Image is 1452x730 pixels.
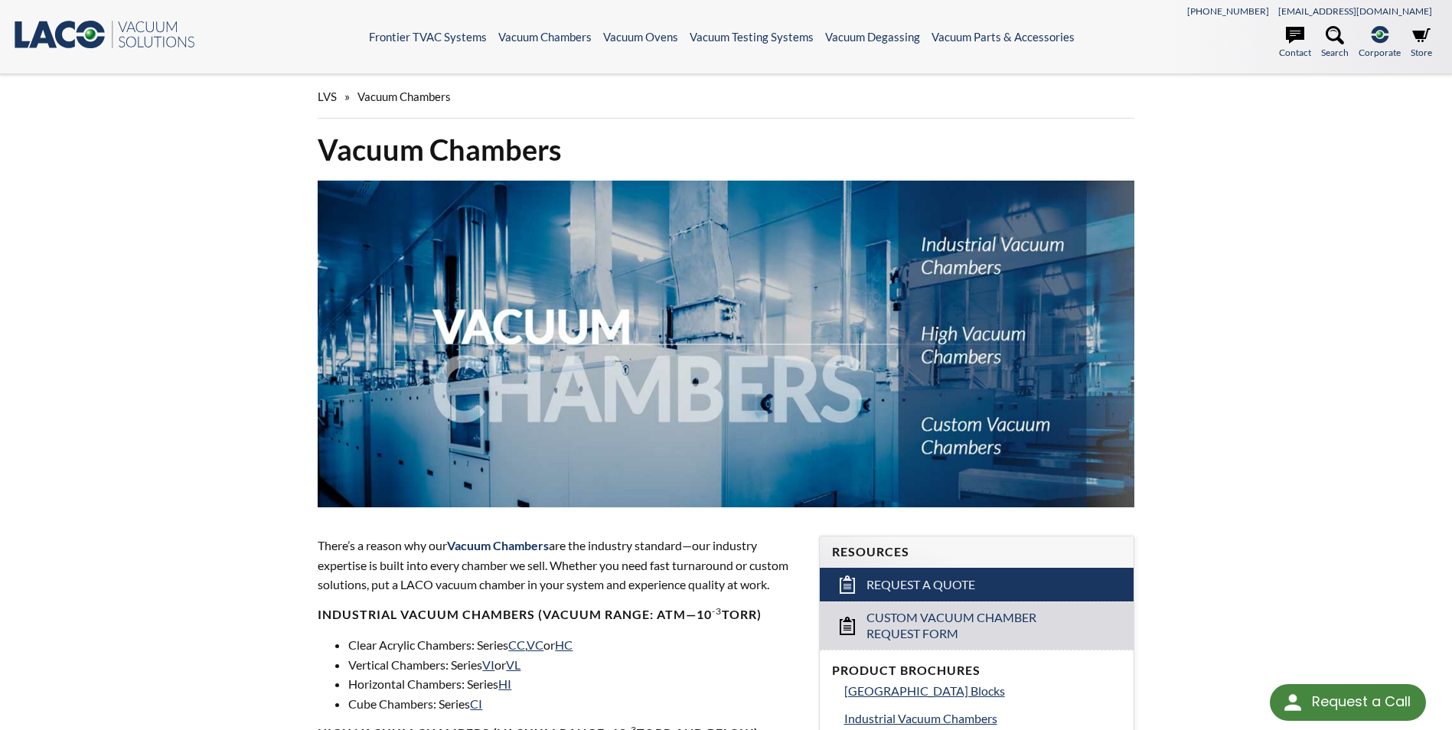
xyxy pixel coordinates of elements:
[318,536,800,595] p: There’s a reason why our are the industry standard—our industry expertise is built into every cha...
[712,605,722,617] sup: -3
[825,30,920,44] a: Vacuum Degassing
[348,694,800,714] li: Cube Chambers: Series
[1278,5,1432,17] a: [EMAIL_ADDRESS][DOMAIN_NAME]
[832,663,1121,679] h4: Product Brochures
[1281,690,1305,715] img: round button
[447,538,549,552] span: Vacuum Chambers
[1270,684,1426,721] div: Request a Call
[508,637,525,652] a: CC
[832,544,1121,560] h4: Resources
[318,607,800,623] h4: Industrial Vacuum Chambers (vacuum range: atm—10 Torr)
[318,131,1134,168] h1: Vacuum Chambers
[318,90,337,103] span: LVS
[369,30,487,44] a: Frontier TVAC Systems
[1312,684,1411,719] div: Request a Call
[866,610,1088,642] span: Custom Vacuum Chamber Request Form
[527,637,543,652] a: VC
[1321,26,1349,60] a: Search
[470,696,482,711] a: CI
[1279,26,1311,60] a: Contact
[844,683,1005,698] span: [GEOGRAPHIC_DATA] Blocks
[348,655,800,675] li: Vertical Chambers: Series or
[318,75,1134,119] div: »
[318,181,1134,507] img: Vacuum Chambers
[866,577,975,593] span: Request a Quote
[506,657,520,672] a: VL
[690,30,814,44] a: Vacuum Testing Systems
[357,90,451,103] span: Vacuum Chambers
[348,674,800,694] li: Horizontal Chambers: Series
[844,709,1121,728] a: Industrial Vacuum Chambers
[844,711,997,725] span: Industrial Vacuum Chambers
[820,601,1134,650] a: Custom Vacuum Chamber Request Form
[820,568,1134,601] a: Request a Quote
[1187,5,1269,17] a: [PHONE_NUMBER]
[1359,45,1401,60] span: Corporate
[932,30,1075,44] a: Vacuum Parts & Accessories
[482,657,494,672] a: VI
[555,637,573,652] a: HC
[498,676,511,691] a: HI
[603,30,678,44] a: Vacuum Ovens
[498,30,592,44] a: Vacuum Chambers
[348,635,800,655] li: Clear Acrylic Chambers: Series , or
[844,681,1121,701] a: [GEOGRAPHIC_DATA] Blocks
[1411,26,1432,60] a: Store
